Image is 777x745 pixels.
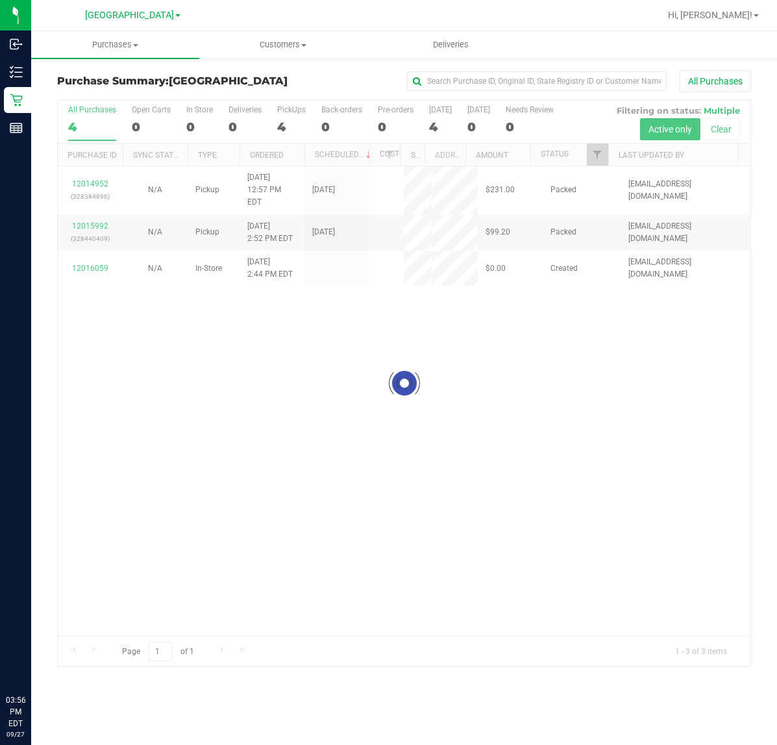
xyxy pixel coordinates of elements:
p: 03:56 PM EDT [6,694,25,729]
span: [GEOGRAPHIC_DATA] [85,10,174,21]
a: Purchases [31,31,199,58]
button: All Purchases [680,70,751,92]
p: 09/27 [6,729,25,739]
a: Customers [199,31,367,58]
inline-svg: Reports [10,121,23,134]
iframe: Resource center [13,641,52,680]
span: Hi, [PERSON_NAME]! [668,10,752,20]
span: Deliveries [415,39,486,51]
h3: Purchase Summary: [57,75,288,87]
input: Search Purchase ID, Original ID, State Registry ID or Customer Name... [407,71,667,91]
inline-svg: Retail [10,94,23,107]
a: Deliveries [367,31,535,58]
inline-svg: Inventory [10,66,23,79]
inline-svg: Inbound [10,38,23,51]
span: Purchases [31,39,199,51]
span: [GEOGRAPHIC_DATA] [169,75,288,87]
span: Customers [200,39,367,51]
